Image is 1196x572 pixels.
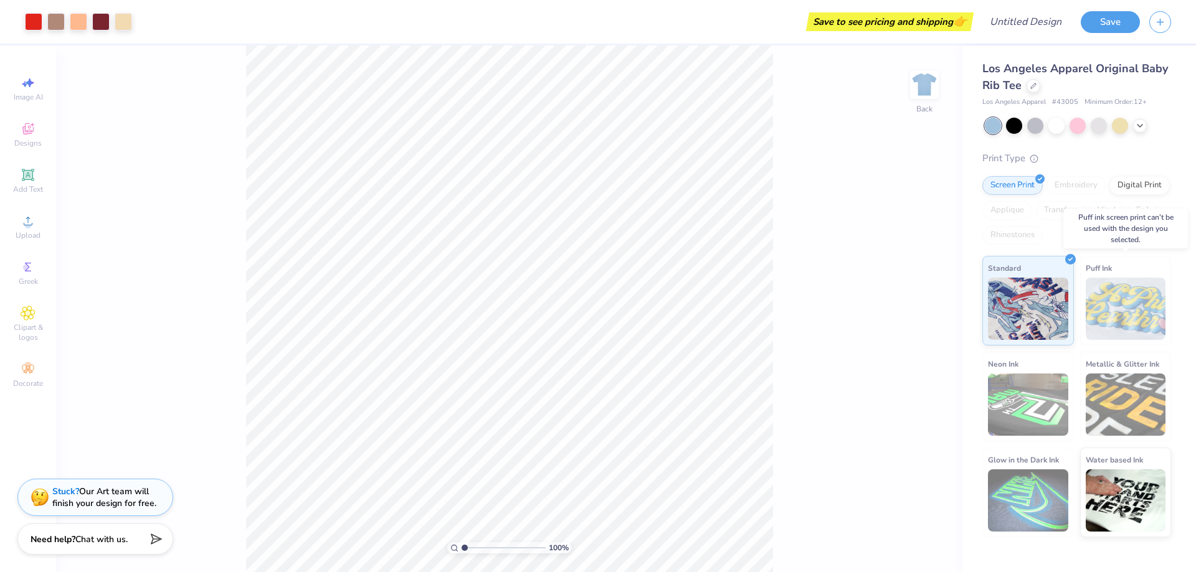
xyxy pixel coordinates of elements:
span: 100 % [549,542,569,553]
div: Puff ink screen print can’t be used with the design you selected. [1063,209,1188,248]
strong: Need help? [31,533,75,545]
span: Upload [16,230,40,240]
div: Our Art team will finish your design for free. [52,485,156,509]
span: Decorate [13,378,43,388]
div: Print Type [982,151,1171,166]
span: Clipart & logos [6,322,50,342]
input: Untitled Design [980,9,1071,34]
span: Greek [19,276,38,286]
img: Standard [988,278,1068,340]
span: Image AI [14,92,43,102]
div: Back [916,103,933,115]
span: Minimum Order: 12 + [1084,97,1147,108]
img: Puff Ink [1086,278,1166,340]
div: Vinyl [1089,201,1124,220]
div: Screen Print [982,176,1043,195]
div: Embroidery [1046,176,1106,195]
img: Back [912,72,937,97]
div: Save to see pricing and shipping [809,12,971,31]
span: Water based Ink [1086,453,1143,466]
strong: Stuck? [52,485,79,497]
img: Neon Ink [988,373,1068,436]
span: Add Text [13,184,43,194]
img: Water based Ink [1086,469,1166,532]
span: Los Angeles Apparel Original Baby Rib Tee [982,61,1168,93]
img: Metallic & Glitter Ink [1086,373,1166,436]
img: Glow in the Dark Ink [988,469,1068,532]
button: Save [1081,11,1140,33]
span: Metallic & Glitter Ink [1086,357,1159,370]
div: Applique [982,201,1032,220]
div: Transfers [1036,201,1086,220]
div: Digital Print [1109,176,1170,195]
span: Neon Ink [988,357,1018,370]
span: Puff Ink [1086,261,1112,274]
div: Foil [1128,201,1157,220]
div: Rhinestones [982,226,1043,245]
span: Los Angeles Apparel [982,97,1046,108]
span: Glow in the Dark Ink [988,453,1059,466]
span: 👉 [953,14,967,29]
span: Designs [14,138,42,148]
span: # 43005 [1052,97,1078,108]
span: Standard [988,261,1021,274]
span: Chat with us. [75,533,128,545]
